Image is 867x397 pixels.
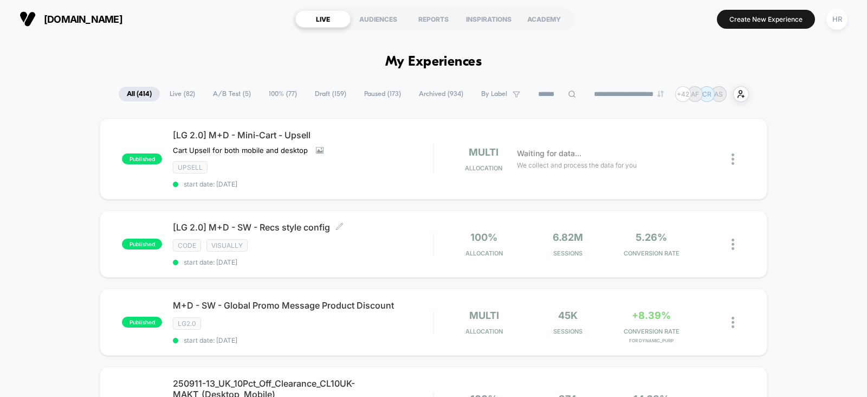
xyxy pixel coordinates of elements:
[657,91,664,97] img: end
[612,338,691,343] span: for Dynamic_Purp
[612,249,691,257] span: CONVERSION RATE
[44,14,122,25] span: [DOMAIN_NAME]
[517,160,637,170] span: We collect and process the data for you
[385,54,482,70] h1: My Experiences
[528,249,607,257] span: Sessions
[702,90,711,98] p: CR
[461,10,516,28] div: INSPIRATIONS
[465,249,503,257] span: Allocation
[481,90,507,98] span: By Label
[351,10,406,28] div: AUDIENCES
[675,86,691,102] div: + 42
[411,87,471,101] span: Archived ( 934 )
[469,146,499,158] span: multi
[732,239,734,250] img: close
[161,87,203,101] span: Live ( 82 )
[558,310,578,321] span: 45k
[122,317,162,328] span: published
[173,161,208,174] span: Upsell
[295,10,351,28] div: LIVE
[122,239,162,249] span: published
[553,232,583,243] span: 6.82M
[205,87,259,101] span: A/B Test ( 5 )
[206,239,248,252] span: visually
[173,180,433,188] span: start date: [DATE]
[173,222,433,233] span: [LG 2.0] M+D - SW - Recs style config
[173,317,201,330] span: LG2.0
[356,87,409,101] span: Paused ( 173 )
[20,11,36,27] img: Visually logo
[173,258,433,266] span: start date: [DATE]
[465,328,503,335] span: Allocation
[173,239,201,252] span: code
[470,232,497,243] span: 100%
[16,10,126,28] button: [DOMAIN_NAME]
[732,153,734,165] img: close
[119,87,160,101] span: All ( 414 )
[173,146,308,155] span: Cart Upsell for both mobile and desktop
[823,8,851,30] button: HR
[636,232,667,243] span: 5.26%
[516,10,572,28] div: ACADEMY
[465,164,502,172] span: Allocation
[517,148,581,159] span: Waiting for data...
[122,153,162,164] span: published
[691,90,699,98] p: AF
[173,300,433,311] span: M+D - SW - Global Promo Message Product Discount
[261,87,305,101] span: 100% ( 77 )
[528,328,607,335] span: Sessions
[632,310,671,321] span: +8.39%
[826,9,847,30] div: HR
[612,328,691,335] span: CONVERSION RATE
[717,10,815,29] button: Create New Experience
[714,90,723,98] p: AS
[469,310,499,321] span: multi
[406,10,461,28] div: REPORTS
[307,87,354,101] span: Draft ( 159 )
[732,317,734,328] img: close
[173,130,433,140] span: [LG 2.0] M+D - Mini-Cart - Upsell
[173,336,433,344] span: start date: [DATE]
